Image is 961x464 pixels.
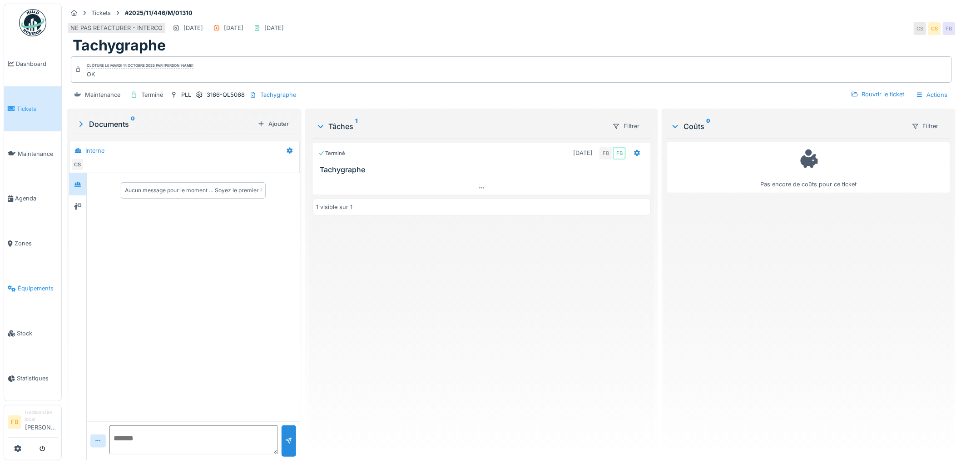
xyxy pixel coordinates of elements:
sup: 1 [356,121,358,132]
span: Dashboard [16,60,58,68]
div: Gestionnaire local [25,409,58,423]
div: Aucun message pour le moment … Soyez le premier ! [125,186,262,195]
sup: 0 [706,121,710,132]
div: [DATE] [183,24,203,32]
div: Clôturé le mardi 14 octobre 2025 par [PERSON_NAME] [87,63,193,69]
div: Actions [912,88,952,101]
div: 1 visible sur 1 [317,203,353,211]
div: CS [928,22,941,35]
div: [DATE] [224,24,243,32]
div: FB [599,147,612,160]
img: Badge_color-CXgf-gQk.svg [19,9,46,36]
a: Statistiques [4,356,61,401]
div: PLL [181,90,191,99]
span: Stock [17,329,58,338]
a: Zones [4,221,61,266]
div: Tickets [91,9,111,17]
div: FB [943,22,956,35]
span: Agenda [15,194,58,203]
div: 3166-QL5068 [207,90,245,99]
strong: #2025/11/446/M/01310 [121,9,196,17]
div: Ajouter [254,118,292,130]
div: FB [613,147,626,160]
div: Coûts [671,121,904,132]
div: [DATE] [573,149,593,157]
span: Statistiques [17,374,58,383]
span: Tickets [17,105,58,113]
a: Équipements [4,266,61,311]
div: Documents [76,119,254,130]
div: OK [87,70,193,79]
div: [DATE] [264,24,284,32]
h1: Tachygraphe [73,37,166,54]
div: Tâches [316,121,605,132]
div: Pas encore de coûts pour ce ticket [673,146,944,189]
span: Équipements [18,284,58,293]
span: Maintenance [18,150,58,158]
a: FB Gestionnaire local[PERSON_NAME] [8,409,58,438]
div: Filtrer [908,120,943,133]
h3: Tachygraphe [320,165,647,174]
sup: 0 [131,119,135,130]
a: Tickets [4,86,61,131]
span: Zones [15,239,58,248]
div: Maintenance [85,90,120,99]
a: Stock [4,311,61,356]
a: Maintenance [4,131,61,176]
div: Terminé [318,150,346,157]
div: Filtrer [609,120,644,133]
div: Interne [85,146,104,155]
div: Tachygraphe [260,90,296,99]
a: Dashboard [4,41,61,86]
div: NE PAS REFACTURER - INTERCO [70,24,163,32]
li: FB [8,415,21,429]
div: Terminé [141,90,163,99]
div: CS [71,158,84,171]
div: CS [914,22,926,35]
div: Rouvrir le ticket [847,88,908,100]
li: [PERSON_NAME] [25,409,58,435]
a: Agenda [4,176,61,221]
